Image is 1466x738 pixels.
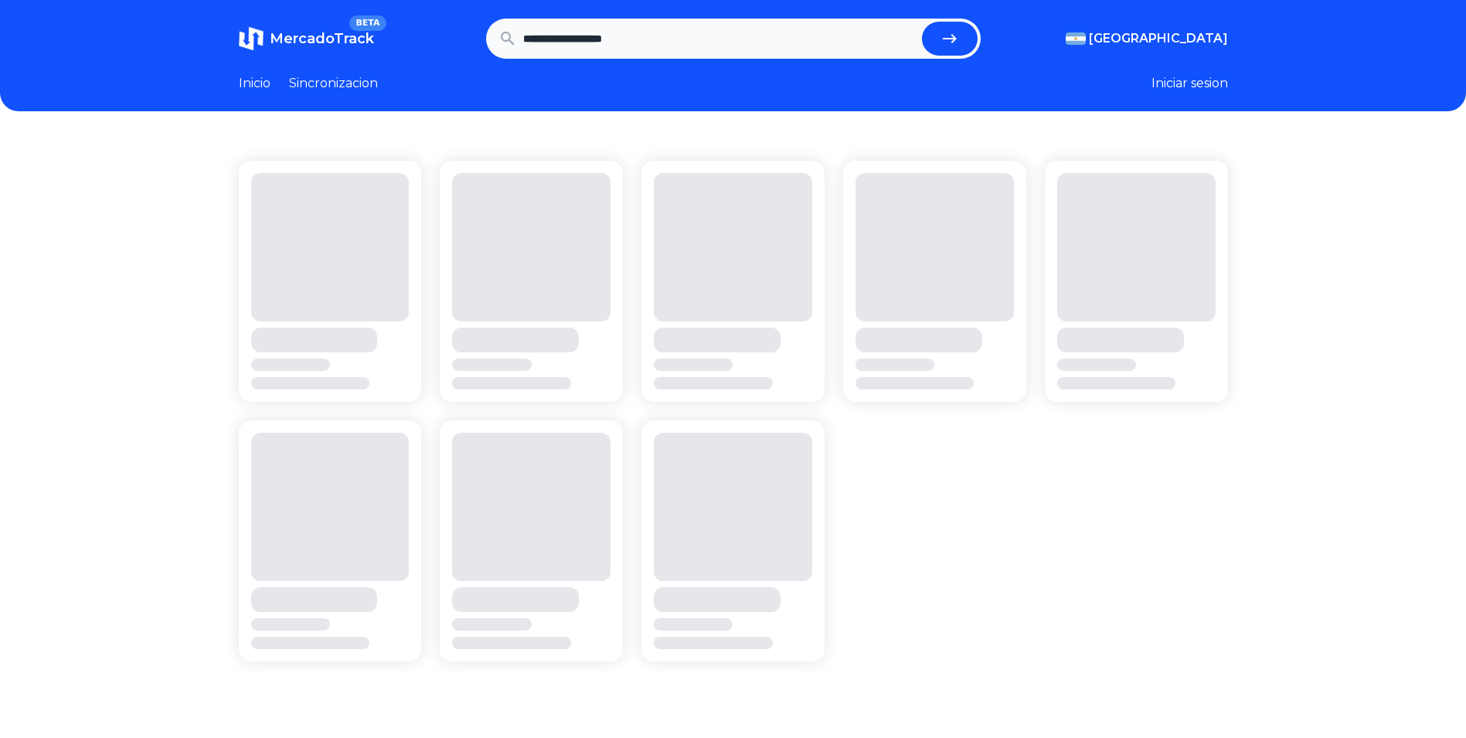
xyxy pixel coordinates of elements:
span: MercadoTrack [270,30,374,47]
span: [GEOGRAPHIC_DATA] [1089,29,1228,48]
a: Inicio [239,74,270,93]
a: Sincronizacion [289,74,378,93]
span: BETA [349,15,386,31]
a: MercadoTrackBETA [239,26,374,51]
button: [GEOGRAPHIC_DATA] [1066,29,1228,48]
img: Argentina [1066,32,1086,45]
img: MercadoTrack [239,26,264,51]
button: Iniciar sesion [1151,74,1228,93]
